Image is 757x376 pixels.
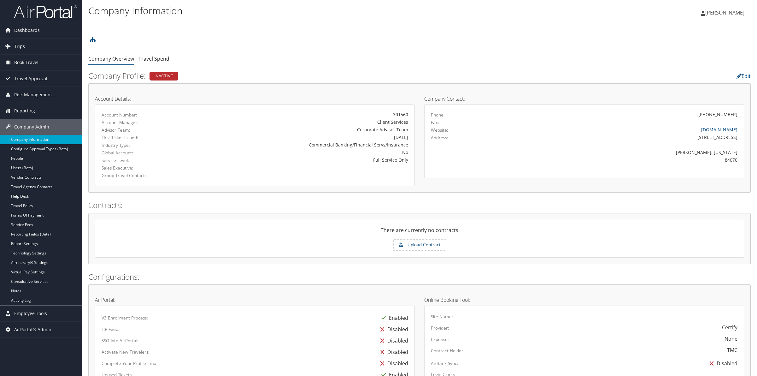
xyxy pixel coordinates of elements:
[14,4,77,19] img: airportal-logo.png
[102,157,197,164] label: Service Level:
[150,72,178,81] div: Inactive
[701,127,737,133] a: [DOMAIN_NAME]
[431,313,453,320] label: Site Name:
[431,336,449,343] label: Expense:
[431,325,449,331] label: Provider:
[377,335,408,346] div: Disabled
[102,172,197,179] label: Group Travel Contact:
[102,337,138,344] label: SSO into AirPortal:
[95,226,744,239] div: There are currently no contracts
[14,39,25,54] span: Trips
[378,312,408,324] div: Enabled
[701,3,751,22] a: [PERSON_NAME]
[377,346,408,358] div: Disabled
[424,96,744,101] h4: Company Contact:
[88,4,530,17] h1: Company Information
[736,73,751,80] a: Edit
[377,324,408,335] div: Disabled
[102,127,197,133] label: Advisor Team:
[431,119,439,126] label: Fax:
[431,348,465,354] label: Contract Holder:
[725,335,737,343] div: None
[14,306,47,321] span: Employee Tools
[102,142,197,148] label: Industry Type:
[88,272,751,282] h2: Configurations:
[102,134,197,141] label: First Ticket Issued:
[102,165,197,171] label: Sales Executive:
[102,119,197,126] label: Account Manager:
[705,9,744,16] span: [PERSON_NAME]
[14,22,40,38] span: Dashboards
[394,240,446,250] label: Upload Contract
[510,149,738,156] div: [PERSON_NAME], [US_STATE]
[102,360,160,367] label: Complete Your Profile Email:
[431,360,458,367] label: AirBank Sync:
[707,358,737,369] div: Disabled
[207,126,408,133] div: Corporate Advisor Team
[102,326,120,332] label: HR Feed:
[95,96,415,101] h4: Account Details:
[138,55,169,62] a: Travel Spend
[88,70,527,81] h2: Company Profile:
[431,127,448,133] label: Website:
[510,157,738,163] div: 84070
[207,134,408,140] div: [DATE]
[14,71,47,87] span: Travel Approval
[431,134,448,141] label: Address:
[102,112,197,118] label: Account Number:
[727,346,737,354] div: TMC
[722,324,737,331] div: Certify
[14,103,35,119] span: Reporting
[14,119,49,135] span: Company Admin
[102,349,150,355] label: Activate New Travelers:
[207,149,408,156] div: No
[207,119,408,125] div: Client Services
[424,297,744,302] h4: Online Booking Tool:
[510,134,738,140] div: [STREET_ADDRESS]
[698,111,737,118] div: [PHONE_NUMBER]
[14,55,38,70] span: Book Travel
[88,200,751,211] h2: Contracts:
[102,150,197,156] label: Global Account:
[377,358,408,369] div: Disabled
[14,322,51,337] span: AirPortal® Admin
[207,111,408,118] div: 301560
[88,55,134,62] a: Company Overview
[431,112,445,118] label: Phone:
[102,315,148,321] label: V3 Enrollment Process:
[95,297,415,302] h4: AirPortal:
[207,157,408,163] div: Full Service Only
[14,87,52,103] span: Risk Management
[207,141,408,148] div: Commercial Banking/Financial Servs/Insurance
